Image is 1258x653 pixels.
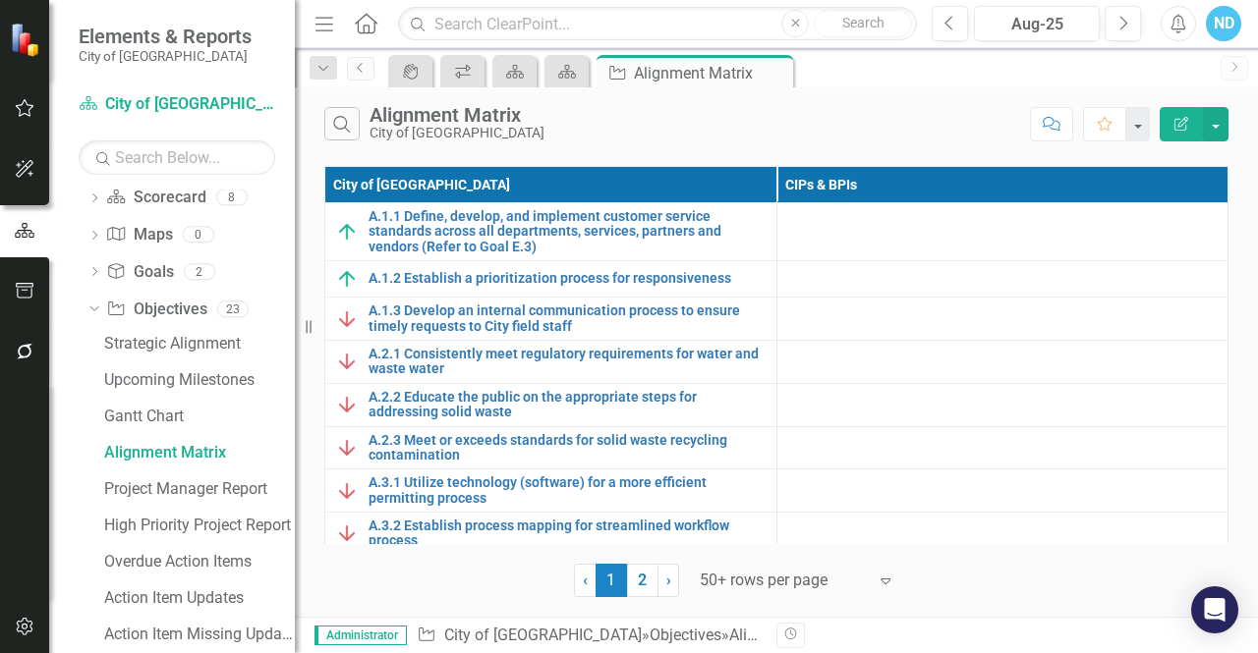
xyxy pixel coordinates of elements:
[369,518,767,549] a: A.3.2 Establish process mapping for streamlined workflow process
[627,564,658,597] a: 2
[99,472,295,504] a: Project Manager Report
[314,626,407,645] span: Administrator
[106,187,205,209] a: Scorecard
[814,10,912,37] button: Search
[370,126,544,140] div: City of [GEOGRAPHIC_DATA]
[99,400,295,431] a: Gantt Chart
[1191,586,1238,633] div: Open Intercom Messenger
[1206,6,1241,41] button: ND
[417,625,762,647] div: » »
[79,48,252,64] small: City of [GEOGRAPHIC_DATA]
[104,626,295,643] div: Action Item Missing Updates
[183,227,214,244] div: 0
[79,140,275,175] input: Search Below...
[583,571,588,589] span: ‹
[981,13,1093,36] div: Aug-25
[217,300,249,317] div: 23
[79,93,275,116] a: City of [GEOGRAPHIC_DATA]
[216,190,248,206] div: 8
[335,350,359,373] img: Off Track
[325,426,777,469] td: Double-Click to Edit Right Click for Context Menu
[104,335,295,353] div: Strategic Alignment
[729,626,848,644] div: Alignment Matrix
[99,618,295,649] a: Action Item Missing Updates
[369,271,767,286] a: A.1.2 Establish a prioritization process for responsiveness
[106,224,172,246] a: Maps
[650,626,721,644] a: Objectives
[325,469,777,513] td: Double-Click to Edit Right Click for Context Menu
[325,298,777,341] td: Double-Click to Edit Right Click for Context Menu
[106,261,173,284] a: Goals
[398,7,917,41] input: Search ClearPoint...
[335,307,359,331] img: Off Track
[444,626,642,644] a: City of [GEOGRAPHIC_DATA]
[369,390,767,420] a: A.2.2 Educate the public on the appropriate steps for addressing solid waste
[99,509,295,540] a: High Priority Project Report
[335,521,359,545] img: Off Track
[842,15,885,30] span: Search
[99,545,295,576] a: Overdue Action Items
[99,581,295,613] a: Action Item Updates
[369,433,767,463] a: A.2.3 Meet or exceeds standards for solid waste recycling contamination
[335,267,359,291] img: On Track
[104,371,295,389] div: Upcoming Milestones
[184,263,215,280] div: 2
[325,203,777,261] td: Double-Click to Edit Right Click for Context Menu
[666,571,671,589] span: ›
[99,436,295,467] a: Alignment Matrix
[99,327,295,358] a: Strategic Alignment
[79,25,252,48] span: Elements & Reports
[325,340,777,383] td: Double-Click to Edit Right Click for Context Menu
[106,299,206,321] a: Objectives
[104,517,295,534] div: High Priority Project Report
[335,436,359,460] img: Off Track
[596,564,627,597] span: 1
[104,444,295,462] div: Alignment Matrix
[370,104,544,126] div: Alignment Matrix
[99,363,295,395] a: Upcoming Milestones
[104,589,295,607] div: Action Item Updates
[335,479,359,503] img: Off Track
[325,513,777,556] td: Double-Click to Edit Right Click for Context Menu
[369,475,767,506] a: A.3.1 Utilize technology (software) for a more efficient permitting process
[369,303,767,334] a: A.1.3 Develop an internal communication process to ensure timely requests to City field staff
[104,553,295,571] div: Overdue Action Items
[369,209,767,254] a: A.1.1 Define, develop, and implement customer service standards across all departments, services,...
[325,261,777,298] td: Double-Click to Edit Right Click for Context Menu
[335,220,359,244] img: On Track
[369,347,767,377] a: A.2.1 Consistently meet regulatory requirements for water and waste water
[335,393,359,416] img: Off Track
[634,61,788,85] div: Alignment Matrix
[104,408,295,425] div: Gantt Chart
[104,480,295,498] div: Project Manager Report
[974,6,1100,41] button: Aug-25
[10,23,44,57] img: ClearPoint Strategy
[325,383,777,426] td: Double-Click to Edit Right Click for Context Menu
